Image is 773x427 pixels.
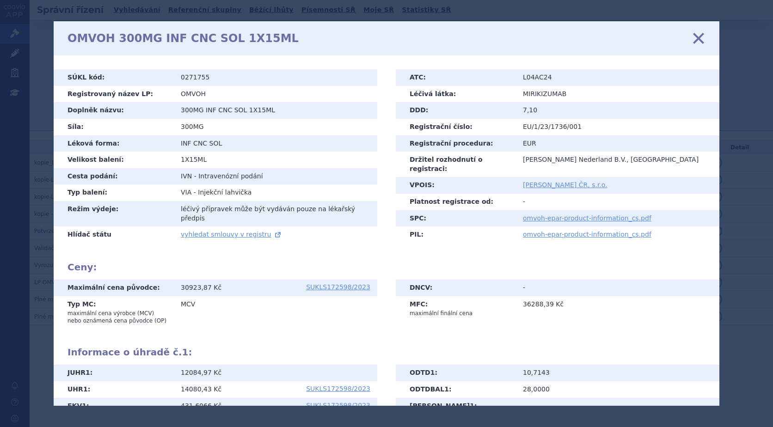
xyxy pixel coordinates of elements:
[410,310,509,317] p: maximální finální cena
[181,172,192,180] span: IVN
[516,296,719,321] td: 36288,39 Kč
[516,194,719,210] td: -
[181,231,282,238] a: vyhledat smlouvy v registru
[67,32,299,45] h1: OMVOH 300MG INF CNC SOL 1X15ML
[306,385,370,392] a: SUKLS172598/2023
[54,152,174,168] th: Velikost balení:
[174,86,377,103] td: OMVOH
[396,365,516,381] th: ODTD :
[54,102,174,119] th: Doplněk názvu:
[396,135,516,152] th: Registrační procedura:
[174,69,377,86] td: 0271755
[181,385,221,393] span: 14080,43 Kč
[396,194,516,210] th: Platnost registrace od:
[54,226,174,243] th: Hlídač státu
[174,201,377,226] td: léčivý přípravek může být vydáván pouze na lékařský předpis
[396,119,516,135] th: Registrační číslo:
[174,119,377,135] td: 300MG
[67,310,167,324] p: maximální cena výrobce (MCV) nebo oznámená cena původce (OP)
[82,402,86,409] span: 1
[54,398,174,415] th: EKV :
[516,135,719,152] td: EUR
[396,226,516,243] th: PIL:
[306,284,370,290] a: SUKLS172598/2023
[396,69,516,86] th: ATC:
[516,69,719,86] td: L04AC24
[516,86,719,103] td: MIRIKIZUMAB
[54,119,174,135] th: Síla:
[54,168,174,185] th: Cesta podání:
[198,189,252,196] span: Injekční lahvička
[516,398,719,415] td: -
[86,369,90,376] span: 1
[516,381,719,398] td: 28,0000
[396,381,516,398] th: ODTDBAL :
[182,347,189,358] span: 1
[516,365,719,381] td: 10,7143
[54,86,174,103] th: Registrovaný název LP:
[516,280,719,296] td: -
[396,177,516,194] th: VPOIS:
[181,189,191,196] span: VIA
[67,347,706,358] h2: Informace o úhradě č. :
[181,231,271,238] span: vyhledat smlouvy v registru
[523,181,607,189] a: [PERSON_NAME] ČR, s.r.o.
[396,152,516,177] th: Držitel rozhodnutí o registraci:
[54,365,174,381] th: JUHR :
[516,119,719,135] td: EU/1/23/1736/001
[444,385,449,393] span: 1
[174,102,377,119] td: 300MG INF CNC SOL 1X15ML
[54,135,174,152] th: Léková forma:
[396,398,516,415] th: [PERSON_NAME] :
[83,385,88,393] span: 1
[516,102,719,119] td: 7,10
[174,152,377,168] td: 1X15ML
[54,381,174,398] th: UHR :
[198,172,263,180] span: Intravenózní podání
[523,214,651,222] a: omvoh-epar-product-information_cs.pdf
[174,135,377,152] td: INF CNC SOL
[67,262,706,273] h2: Ceny:
[396,296,516,321] th: MFC:
[396,102,516,119] th: DDD:
[174,296,377,329] td: MCV
[396,280,516,296] th: DNCV:
[692,31,706,45] a: zavřít
[54,69,174,86] th: SÚKL kód:
[194,172,196,180] span: -
[516,152,719,177] td: [PERSON_NAME] Nederland B.V., [GEOGRAPHIC_DATA]
[430,369,435,376] span: 1
[54,184,174,201] th: Typ balení:
[174,365,377,381] td: 12084,97 Kč
[396,210,516,227] th: SPC:
[523,231,651,238] a: omvoh-epar-product-information_cs.pdf
[54,280,174,296] th: Maximální cena původce:
[396,86,516,103] th: Léčivá látka:
[306,402,370,409] a: SUKLS172598/2023
[181,284,221,291] span: 30923,87 Kč
[54,296,174,329] th: Typ MC:
[181,402,221,409] span: 431,6066 Kč
[470,402,474,409] span: 1
[194,189,196,196] span: -
[54,201,174,226] th: Režim výdeje:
